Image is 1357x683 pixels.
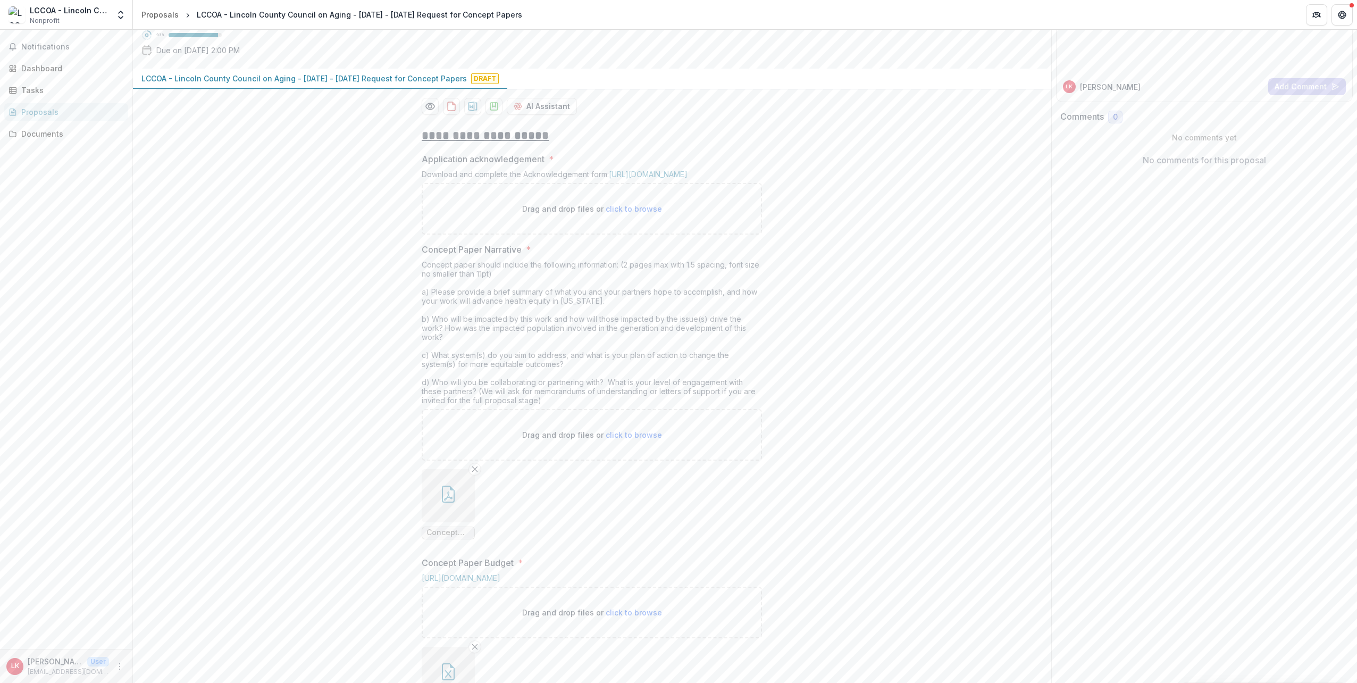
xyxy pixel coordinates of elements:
[1331,4,1353,26] button: Get Help
[1113,113,1118,122] span: 0
[4,103,128,121] a: Proposals
[21,85,120,96] div: Tasks
[426,528,470,537] span: Concept Paper FY26 Transportation Access & Mobility (LCCOA).pdf
[471,73,499,84] span: Draft
[141,9,179,20] div: Proposals
[468,463,481,476] button: Remove File
[9,6,26,23] img: LCCOA - Lincoln County Council on Aging
[137,7,526,22] nav: breadcrumb
[28,667,109,677] p: [EMAIL_ADDRESS][DOMAIN_NAME]
[87,657,109,667] p: User
[522,429,662,440] p: Drag and drop files or
[4,38,128,55] button: Notifications
[422,573,500,582] a: [URL][DOMAIN_NAME]
[1268,78,1346,95] button: Add Comment
[156,45,240,56] p: Due on [DATE] 2:00 PM
[113,4,128,26] button: Open entity switcher
[464,98,481,115] button: download-proposal
[422,260,762,409] div: Concept paper should include the following information: (2 pages max with 1.5 spacing, font size ...
[28,656,83,667] p: [PERSON_NAME]
[30,5,109,16] div: LCCOA - Lincoln County Council on Aging
[422,170,762,183] div: Download and complete the Acknowledgement form:
[485,98,502,115] button: download-proposal
[1143,154,1266,166] p: No comments for this proposal
[141,73,467,84] p: LCCOA - Lincoln County Council on Aging - [DATE] - [DATE] Request for Concept Papers
[21,63,120,74] div: Dashboard
[1060,112,1104,122] h2: Comments
[468,640,481,653] button: Remove File
[507,98,577,115] button: AI Assistant
[1066,84,1073,89] div: Lindsey Kelley
[113,660,126,673] button: More
[422,469,475,539] div: Remove FileConcept Paper FY26 Transportation Access & Mobility (LCCOA).pdf
[21,43,124,52] span: Notifications
[4,60,128,77] a: Dashboard
[4,81,128,99] a: Tasks
[21,128,120,139] div: Documents
[1306,4,1327,26] button: Partners
[30,16,60,26] span: Nonprofit
[606,430,662,439] span: click to browse
[422,243,522,256] p: Concept Paper Narrative
[422,556,514,569] p: Concept Paper Budget
[21,106,120,118] div: Proposals
[1080,81,1141,93] p: [PERSON_NAME]
[606,608,662,617] span: click to browse
[156,31,164,39] p: 93 %
[11,663,19,670] div: Lindsey Kelley
[422,153,545,165] p: Application acknowledgement
[197,9,522,20] div: LCCOA - Lincoln County Council on Aging - [DATE] - [DATE] Request for Concept Papers
[606,204,662,213] span: click to browse
[443,98,460,115] button: download-proposal
[137,7,183,22] a: Proposals
[609,170,688,179] a: [URL][DOMAIN_NAME]
[422,98,439,115] button: Preview 99e6430f-3d73-4afb-b9e8-ea2a272cf57f-0.pdf
[4,125,128,143] a: Documents
[522,607,662,618] p: Drag and drop files or
[522,203,662,214] p: Drag and drop files or
[1060,132,1349,143] p: No comments yet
